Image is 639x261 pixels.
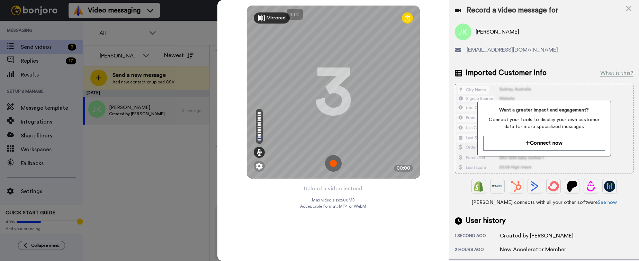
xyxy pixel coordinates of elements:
img: Ontraport [492,181,503,192]
img: Drip [585,181,596,192]
div: New Accelerator Member [500,245,566,254]
div: 00:00 [394,165,413,172]
div: What is this? [600,69,633,77]
img: GoHighLevel [604,181,615,192]
a: See how [598,200,617,205]
span: Acceptable format: MP4 or WebM [300,204,366,209]
div: Created by [PERSON_NAME] [500,232,574,240]
div: 2 hours ago [455,247,500,254]
div: 3 [314,66,352,118]
span: [PERSON_NAME] connects with all your other software [455,199,633,206]
img: Patreon [567,181,578,192]
img: Shopify [473,181,484,192]
span: Imported Customer Info [466,68,547,78]
button: Connect now [483,136,605,151]
span: Want a greater impact and engagement? [483,107,605,114]
img: ic_gear.svg [256,163,263,170]
img: ConvertKit [548,181,559,192]
span: [EMAIL_ADDRESS][DOMAIN_NAME] [467,46,558,54]
img: ic_record_start.svg [325,155,342,172]
button: Upload a video instead [302,184,364,193]
span: Connect your tools to display your own customer data for more specialized messages [483,116,605,130]
img: ActiveCampaign [529,181,540,192]
span: User history [466,216,506,226]
div: 1 second ago [455,233,500,240]
img: Hubspot [511,181,522,192]
span: Max video size: 500 MB [312,197,355,203]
